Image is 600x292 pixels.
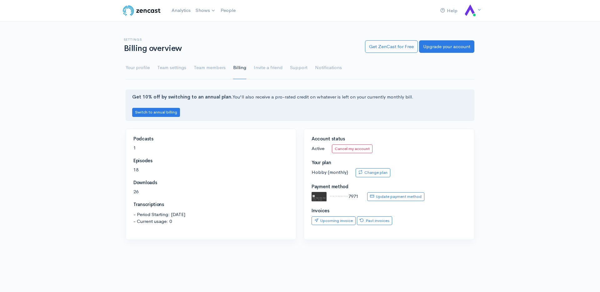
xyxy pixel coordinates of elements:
a: Change plan [356,168,390,177]
p: 18 [133,166,288,174]
h6: Settings [124,38,357,41]
img: default.svg [312,192,327,201]
a: Upgrade your account [419,40,474,53]
p: 26 [133,188,288,195]
a: People [218,4,238,17]
a: Get ZenCast for Free [365,40,418,53]
a: Billing [233,57,246,79]
a: Notifications [315,57,342,79]
a: Upcoming invoice [312,216,356,225]
a: Update payment method [367,192,424,201]
a: Team members [194,57,226,79]
img: ... [464,4,476,17]
h4: Account status [312,136,467,142]
h4: Your plan [312,160,467,165]
p: Hobby (monthly) [312,168,467,177]
a: Past invoices [357,216,392,225]
img: ZenCast Logo [122,4,162,17]
a: Support [290,57,307,79]
h4: Invoices [312,208,467,214]
h4: Payment method [312,184,467,189]
h4: Episodes [133,158,288,164]
span: ············7971 [330,193,358,199]
a: Analytics [169,4,193,17]
a: Help [438,4,460,18]
p: Active [312,144,467,154]
a: Switch to annual billing [132,109,180,115]
div: You'll also receive a pro-rated credit on whatever is left on your currently monthly bill. [126,89,474,121]
h4: Downloads [133,180,288,185]
p: 1 [133,144,288,152]
h1: Billing overview [124,44,357,53]
a: Your profile [126,57,150,79]
span: - Current usage: 0 [133,218,288,225]
span: - Period Starting: [DATE] [133,211,288,218]
h4: Transcriptions [133,202,288,207]
button: Switch to annual billing [132,108,180,117]
a: Cancel my account [332,144,372,154]
a: Invite a friend [254,57,282,79]
h4: Podcasts [133,136,288,142]
strong: Get 10% off by switching to an annual plan. [132,94,232,100]
a: Shows [193,4,218,18]
a: Team settings [157,57,186,79]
